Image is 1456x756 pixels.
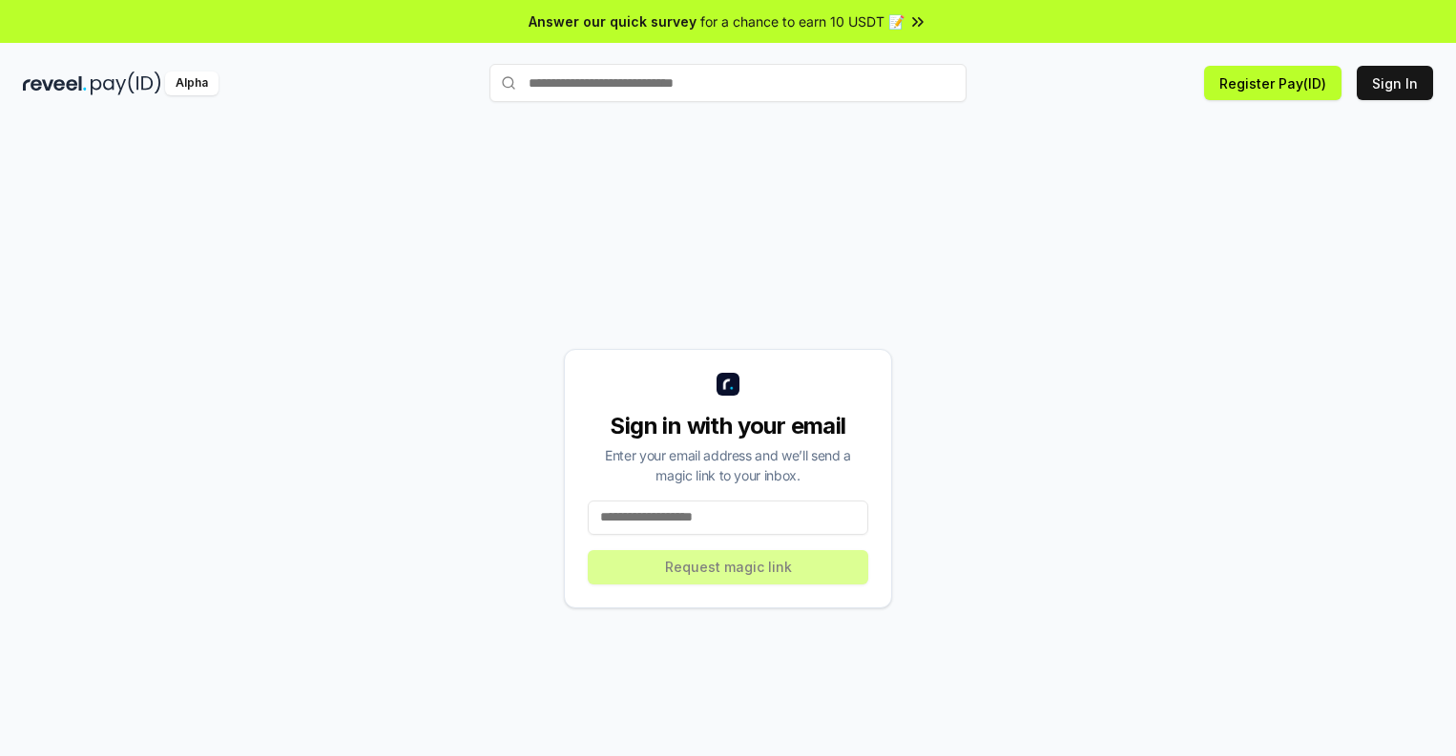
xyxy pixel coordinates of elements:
span: for a chance to earn 10 USDT 📝 [700,11,905,31]
button: Register Pay(ID) [1204,66,1342,100]
img: reveel_dark [23,72,87,95]
button: Sign In [1357,66,1433,100]
div: Sign in with your email [588,411,868,441]
div: Enter your email address and we’ll send a magic link to your inbox. [588,445,868,485]
img: logo_small [717,373,739,396]
div: Alpha [165,72,218,95]
span: Answer our quick survey [529,11,697,31]
img: pay_id [91,72,161,95]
